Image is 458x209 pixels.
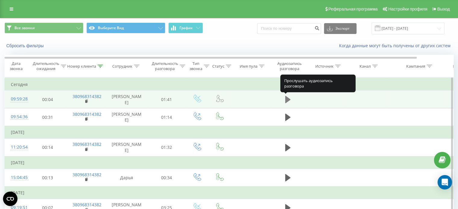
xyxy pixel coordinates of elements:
font: Прослушать аудиозапись разговора [284,78,333,89]
font: 09:54:36 [11,114,28,119]
font: 01:14 [161,114,172,120]
a: Когда данные могут быть получены от других систем [339,43,453,48]
font: Кампания [406,63,425,69]
button: График [168,23,203,33]
font: 01:41 [161,97,172,102]
button: Сбросить фильтры [5,43,47,48]
font: Выход [437,7,450,11]
font: 00:34 [161,175,172,180]
a: 380968314382 [73,172,101,177]
font: 00:04 [42,97,53,102]
font: Выберите Вид [98,25,124,30]
font: Длительность ожидания [33,61,59,71]
font: Аудиозапись разговора [277,61,302,71]
font: [PERSON_NAME] [112,94,142,105]
div: Открытый Интерком Мессенджер [438,175,452,189]
font: Дарья [120,175,133,180]
font: Сбросить фильтры [6,43,44,48]
font: [DATE] [11,130,24,135]
font: Тип звонка [189,61,202,71]
font: Дата звонка [10,61,23,71]
font: Статус [212,63,224,69]
button: Выберите Вид [86,23,165,33]
font: 01:32 [161,144,172,150]
font: Экспорт [335,26,350,31]
font: [PERSON_NAME] [112,141,142,153]
font: 15:04:45 [11,174,28,180]
font: Все звонки [14,25,35,30]
font: 09:59:28 [11,96,28,102]
font: Когда данные могут быть получены от других систем [339,43,450,48]
font: [DATE] [11,190,24,195]
font: Реферальная программа [328,7,378,11]
a: 380968314382 [73,94,101,99]
a: 380968314382 [73,202,101,207]
font: 00:13 [42,175,53,180]
input: Поиск по номеру [257,23,321,34]
font: [DATE] [11,160,24,165]
a: 380968314382 [73,111,101,117]
font: [PERSON_NAME] [112,111,142,123]
font: Настройки профиля [388,7,427,11]
font: Источник [315,63,334,69]
font: 00:14 [42,144,53,150]
a: 380968314382 [73,141,101,147]
font: Номер клиента [67,63,96,69]
font: Длительность разговора [152,61,178,71]
button: Экспорт [324,23,357,34]
font: Сотрудник [112,63,132,69]
button: Все звонки [5,23,83,33]
font: Сегодня [11,81,28,87]
font: Канал [360,63,371,69]
button: Открыть виджет CMP [3,192,17,206]
font: Имя пула [240,63,257,69]
font: 11:20:54 [11,144,28,150]
font: 00:31 [42,114,53,120]
font: График [179,25,193,30]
